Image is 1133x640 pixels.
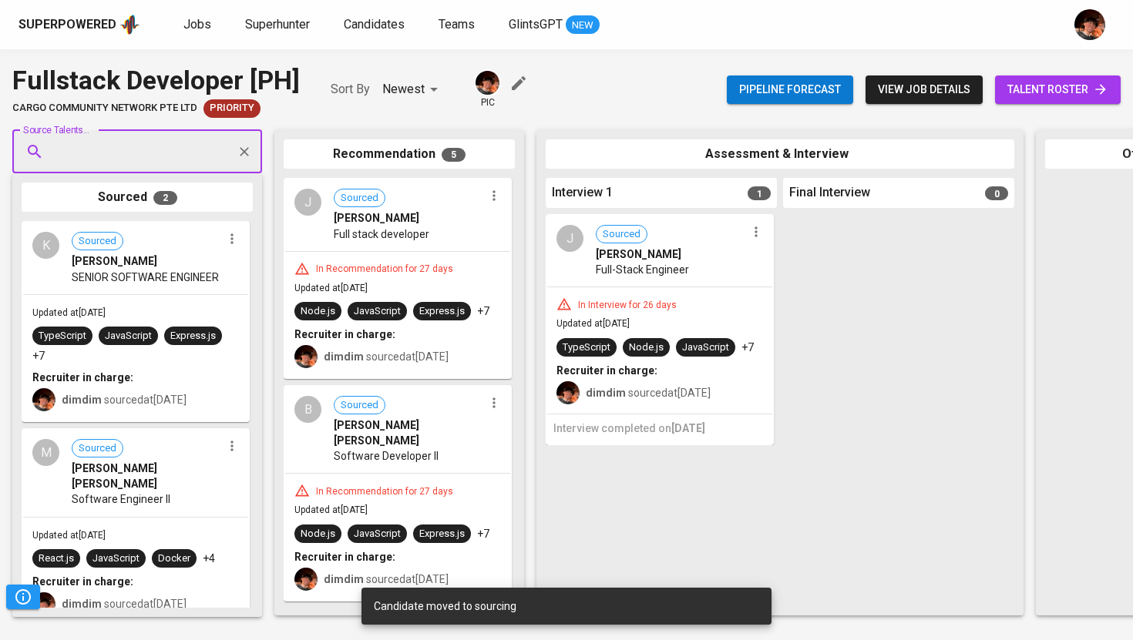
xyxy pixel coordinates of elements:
[477,303,489,319] p: +7
[556,364,657,377] b: Recruiter in charge:
[546,139,1014,169] div: Assessment & Interview
[39,551,74,566] div: React.js
[354,304,401,319] div: JavaScript
[324,573,449,585] span: sourced at [DATE]
[552,184,613,202] span: Interview 1
[294,189,321,216] div: J
[12,62,300,99] div: Fullstack Developer [PH]
[509,15,600,35] a: GlintsGPT NEW
[439,15,478,35] a: Teams
[1074,9,1105,40] img: diemas@glints.com
[344,17,405,32] span: Candidates
[62,598,187,610] span: sourced at [DATE]
[727,75,853,104] button: Pipeline forecast
[32,307,106,318] span: Updated at [DATE]
[32,348,45,364] p: +7
[22,221,250,422] div: KSourced[PERSON_NAME]SENIOR SOFTWARE ENGINEERUpdated at[DATE]TypeScriptJavaScriptExpress.js+7Recr...
[294,283,368,293] span: Updated at [DATE]
[72,461,222,491] span: [PERSON_NAME] [PERSON_NAME]
[32,388,55,411] img: diemas@glints.com
[596,262,689,277] span: Full-Stack Engineer
[477,526,489,541] p: +7
[105,329,152,343] div: JavaScript
[866,75,983,104] button: view job details
[335,191,385,206] span: Sourced
[170,329,216,343] div: Express.js
[294,551,395,563] b: Recruiter in charge:
[32,232,59,259] div: K
[474,69,501,109] div: pic
[72,253,157,269] span: [PERSON_NAME]
[203,101,261,116] span: Priority
[62,598,102,610] b: dimdim
[72,234,123,249] span: Sourced
[310,485,459,498] div: In Recommendation for 27 days
[419,527,465,541] div: Express.js
[334,448,439,464] span: Software Developer II
[442,148,466,162] span: 5
[18,16,116,34] div: Superpowered
[284,178,512,379] div: JSourced[PERSON_NAME]Full stack developerIn Recommendation for 27 daysUpdated at[DATE]Node.jsJava...
[789,184,870,202] span: Final Interview
[92,551,140,566] div: JavaScript
[119,13,140,36] img: app logo
[566,18,600,33] span: NEW
[597,227,647,242] span: Sourced
[553,421,766,437] h6: Interview completed on
[22,183,253,213] div: Sourced
[382,80,425,99] p: Newest
[294,568,318,591] img: diemas@glints.com
[153,191,177,205] span: 2
[72,441,123,456] span: Sourced
[572,299,683,312] div: In Interview for 26 days
[324,573,364,585] b: dimdim
[32,575,133,588] b: Recruiter in charge:
[509,17,563,32] span: GlintsGPT
[556,225,583,252] div: J
[671,422,705,434] span: [DATE]
[310,263,459,276] div: In Recommendation for 27 days
[301,527,335,541] div: Node.js
[629,340,664,355] div: Node.js
[546,214,774,445] div: JSourced[PERSON_NAME]Full-Stack EngineerIn Interview for 26 daysUpdated at[DATE]TypeScriptNode.js...
[158,551,190,566] div: Docker
[878,80,970,99] span: view job details
[183,17,211,32] span: Jobs
[245,17,310,32] span: Superhunter
[18,13,140,36] a: Superpoweredapp logo
[331,80,370,99] p: Sort By
[294,504,368,515] span: Updated at [DATE]
[254,150,257,153] button: Open
[32,439,59,466] div: M
[334,210,419,226] span: [PERSON_NAME]
[324,350,449,363] span: sourced at [DATE]
[476,71,499,95] img: diemas@glints.com
[72,270,219,285] span: SENIOR SOFTWARE ENGINEER
[739,80,841,99] span: Pipeline forecast
[985,186,1008,200] span: 0
[62,394,187,406] span: sourced at [DATE]
[1007,80,1108,99] span: talent roster
[245,15,313,35] a: Superhunter
[682,340,729,355] div: JavaScript
[294,328,395,340] b: Recruiter in charge:
[439,17,475,32] span: Teams
[32,530,106,541] span: Updated at [DATE]
[334,226,429,242] span: Full stack developer
[72,491,170,507] span: Software Engineer II
[335,398,385,413] span: Sourced
[995,75,1121,104] a: talent roster
[12,101,197,116] span: cargo community network pte ltd
[203,99,261,118] div: Client Priority, More Profiles Required
[334,417,484,448] span: [PERSON_NAME] [PERSON_NAME]
[203,551,215,566] p: +4
[741,340,754,355] p: +7
[294,345,318,368] img: diemas@glints.com
[563,340,610,355] div: TypeScript
[39,329,86,343] div: TypeScript
[382,75,443,104] div: Newest
[301,304,335,319] div: Node.js
[183,15,214,35] a: Jobs
[234,141,255,163] button: Clear
[284,139,515,169] div: Recommendation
